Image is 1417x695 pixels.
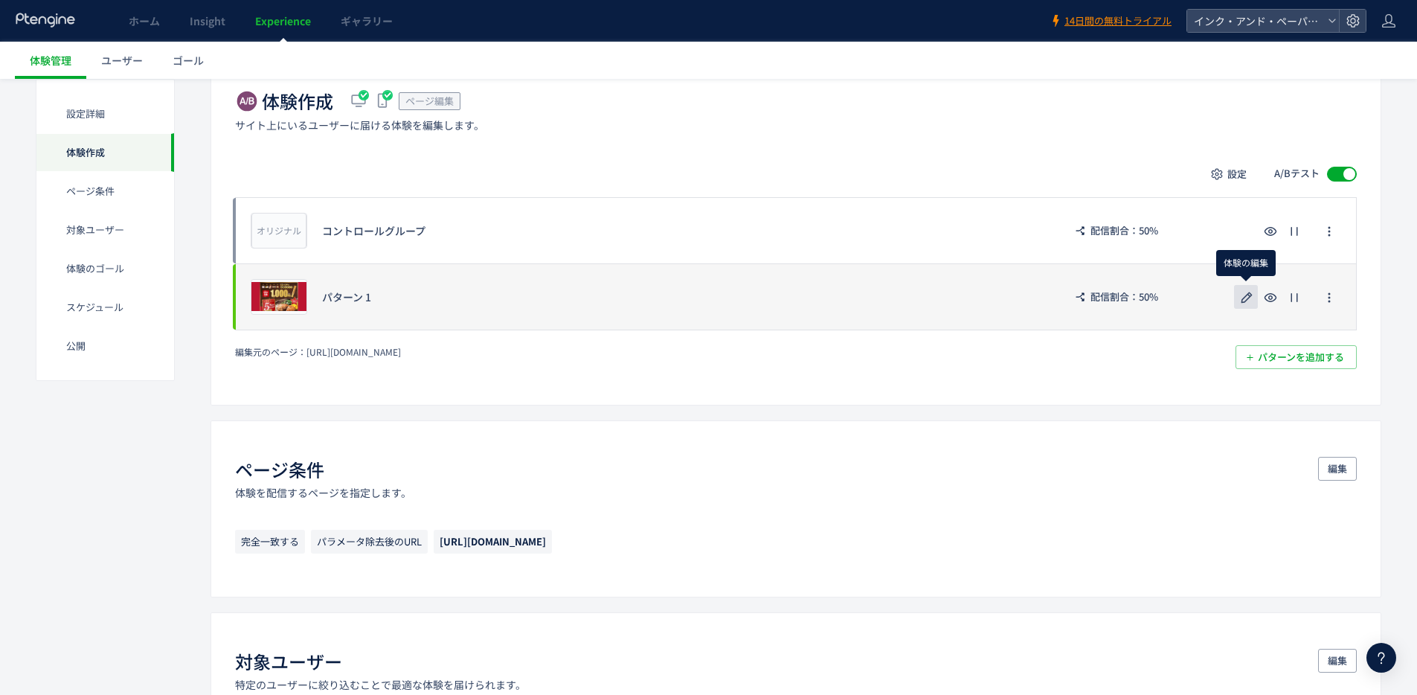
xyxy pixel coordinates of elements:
div: スケジュール​ [36,288,174,327]
span: パターンを追加する​ [1258,345,1344,369]
span: 設定 [1227,162,1247,186]
div: 体験のゴール [36,249,174,288]
div: ページ条件 [36,172,174,211]
span: 編集 [1328,457,1347,481]
p: 特定のユーザーに絞り込むことで最適な体験を届けられます。 [235,677,526,692]
h1: 体験作成 [262,89,333,114]
div: パターン 1 [322,289,1048,304]
span: [URL][DOMAIN_NAME] [440,534,546,548]
a: 14日間の無料トライアル [1050,14,1172,28]
span: ユーザー [101,53,143,68]
div: 体験の編集 [1216,250,1276,275]
h1: ページ条件 [235,457,324,482]
span: ギャラリー [341,13,393,28]
div: 体験作成 [36,133,174,172]
div: 設定詳細 [36,95,174,133]
span: https://share.fcoop-enjoy.jp/tooltest/b/ [306,345,401,358]
span: ゴール [173,53,204,68]
span: A/Bテスト [1274,167,1320,181]
p: 体験を配信するページを指定します。 [235,485,411,500]
p: サイト上にいるユーザーに届ける体験を編集します。 [235,118,484,132]
span: 体験管理 [30,53,71,68]
span: インク・アンド・ペーパーテスト [1189,10,1322,32]
span: 配信割合：50% [1090,285,1158,309]
button: 編集 [1318,649,1357,673]
span: https://share.fcoop-enjoy.jp/tooltest/b/ [434,530,552,554]
span: 編集 [1328,649,1347,673]
button: 編集 [1318,457,1357,481]
h1: 対象ユーザー [235,649,342,674]
button: 設定 [1200,162,1259,186]
span: Insight [190,13,225,28]
span: ページ編集 [405,94,454,108]
button: 配信割合：50% [1063,285,1171,309]
div: 公開 [36,327,174,365]
span: 14日間の無料トライアル [1064,14,1172,28]
div: 対象ユーザー [36,211,174,249]
span: パラメータ除去後のURL [311,530,428,554]
div: コントロールグループ [322,223,1048,238]
button: 配信割合：50% [1063,219,1171,243]
span: 完全一致する [235,530,305,554]
span: ホーム [129,13,160,28]
div: 編集元のページ： [235,345,908,358]
span: Experience [255,13,311,28]
div: オリジナル [251,213,306,249]
button: パターンを追加する​ [1236,345,1357,369]
img: c531d34fb1f1c0f34e7f106b546867881755053604094.jpeg [251,280,306,314]
span: 配信割合：50% [1090,219,1158,243]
